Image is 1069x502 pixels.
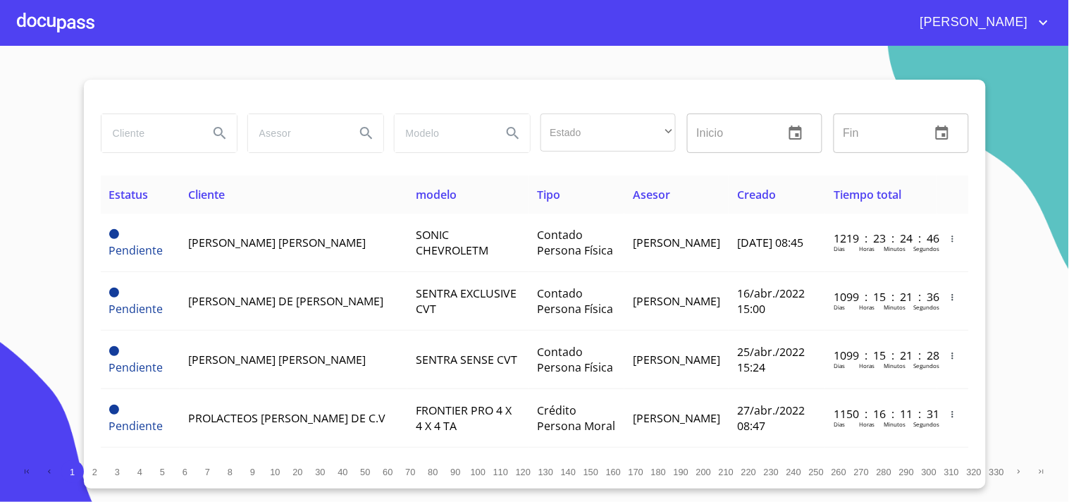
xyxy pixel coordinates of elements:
span: 250 [809,467,824,477]
input: search [395,114,490,152]
span: 90 [450,467,460,477]
span: 8 [228,467,233,477]
span: 310 [944,467,959,477]
span: Pendiente [109,301,163,317]
span: Pendiente [109,243,163,258]
span: [PERSON_NAME] [633,293,720,309]
p: Segundos [913,303,939,311]
button: 4 [129,460,152,483]
span: 50 [360,467,370,477]
span: 200 [696,467,711,477]
span: 60 [383,467,393,477]
button: 6 [174,460,197,483]
span: 2 [92,467,97,477]
button: 190 [670,460,693,483]
span: 100 [471,467,486,477]
span: Tiempo total [834,187,901,202]
span: Pendiente [109,346,119,356]
button: 8 [219,460,242,483]
button: 30 [309,460,332,483]
span: 300 [922,467,937,477]
p: Minutos [884,245,906,252]
span: 40 [338,467,347,477]
span: 80 [428,467,438,477]
p: Dias [834,245,845,252]
span: 230 [764,467,779,477]
p: Dias [834,420,845,428]
span: [PERSON_NAME] [PERSON_NAME] [188,235,366,250]
p: 1219 : 23 : 24 : 46 [834,231,929,246]
button: Search [496,116,530,150]
span: [PERSON_NAME] [910,11,1035,34]
span: Pendiente [109,405,119,415]
button: 210 [715,460,738,483]
button: 5 [152,460,174,483]
div: ​ [540,114,676,152]
p: 1099 : 15 : 21 : 28 [834,348,929,363]
input: search [248,114,344,152]
button: 200 [693,460,715,483]
span: 1 [70,467,75,477]
span: 140 [561,467,576,477]
span: Cliente [188,187,225,202]
p: Segundos [913,420,939,428]
span: Crédito Persona Moral [537,403,615,434]
span: Contado Persona Física [537,286,613,317]
span: 30 [315,467,325,477]
button: 150 [580,460,603,483]
span: 7 [205,467,210,477]
button: 20 [287,460,309,483]
button: 40 [332,460,354,483]
button: 10 [264,460,287,483]
span: 25/abr./2022 15:24 [737,344,805,375]
p: Segundos [913,362,939,369]
button: 290 [896,460,918,483]
span: 180 [651,467,666,477]
span: Tipo [537,187,560,202]
span: Contado Persona Física [537,344,613,375]
p: Dias [834,362,845,369]
span: [PERSON_NAME] [PERSON_NAME] [188,352,366,367]
span: 70 [405,467,415,477]
button: account of current user [910,11,1052,34]
button: 3 [106,460,129,483]
span: SONIC CHEVROLETM [416,227,488,258]
span: [PERSON_NAME] DE [PERSON_NAME] [188,293,383,309]
span: Contado Persona Física [537,227,613,258]
button: 7 [197,460,219,483]
button: Search [203,116,237,150]
span: [PERSON_NAME] [633,410,720,426]
button: Search [350,116,383,150]
button: 1 [61,460,84,483]
button: 110 [490,460,512,483]
span: 150 [583,467,598,477]
button: 90 [445,460,467,483]
span: Pendiente [109,288,119,298]
span: 280 [877,467,891,477]
input: search [101,114,197,152]
button: 170 [625,460,648,483]
button: 50 [354,460,377,483]
p: Minutos [884,303,906,311]
span: 4 [137,467,142,477]
span: 9 [250,467,255,477]
span: Creado [737,187,776,202]
span: 110 [493,467,508,477]
span: 170 [629,467,643,477]
button: 280 [873,460,896,483]
button: 310 [941,460,963,483]
span: [PERSON_NAME] [633,352,720,367]
span: Asesor [633,187,670,202]
span: 320 [967,467,982,477]
button: 9 [242,460,264,483]
button: 230 [760,460,783,483]
p: Horas [859,303,875,311]
span: PROLACTEOS [PERSON_NAME] DE C.V [188,410,385,426]
button: 320 [963,460,986,483]
button: 270 [851,460,873,483]
span: 10 [270,467,280,477]
span: 160 [606,467,621,477]
span: 3 [115,467,120,477]
button: 160 [603,460,625,483]
button: 80 [422,460,445,483]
